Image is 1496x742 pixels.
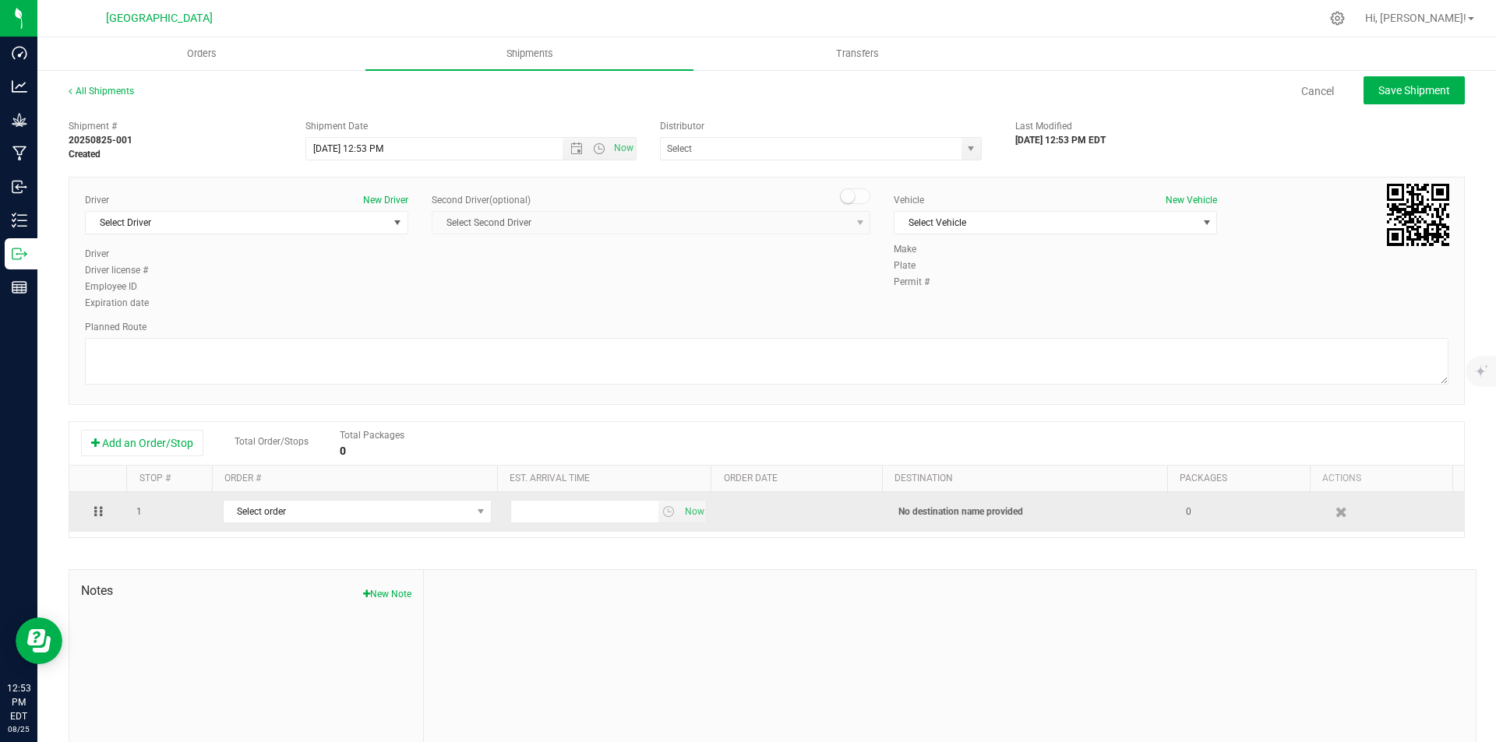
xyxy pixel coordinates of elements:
label: Distributor [660,119,704,133]
iframe: Resource center [16,617,62,664]
span: Orders [166,47,238,61]
p: No destination name provided [898,505,1167,519]
label: Shipment Date [305,119,368,133]
a: Destination [894,473,953,484]
a: Cancel [1301,83,1334,99]
a: Stop # [139,473,171,484]
span: Total Packages [340,430,404,441]
label: Second Driver [432,193,531,207]
th: Actions [1310,466,1452,492]
span: (optional) [489,195,531,206]
a: Transfers [693,37,1021,70]
label: Employee ID [85,280,163,294]
a: Orders [37,37,365,70]
label: Driver [85,193,109,207]
label: Driver [85,247,163,261]
inline-svg: Outbound [12,246,27,262]
inline-svg: Analytics [12,79,27,94]
span: select [658,501,681,522]
button: New Vehicle [1166,193,1217,207]
div: Manage settings [1328,11,1347,26]
button: New Driver [363,193,408,207]
span: Open the date view [563,142,590,155]
span: Set Current date [681,501,707,523]
span: Total Order/Stops [235,436,309,447]
strong: 0 [340,445,346,457]
inline-svg: Reports [12,280,27,295]
button: Add an Order/Stop [81,430,203,456]
input: Select [661,138,952,160]
inline-svg: Grow [12,112,27,128]
span: Transfers [815,47,900,61]
strong: 20250825-001 [69,135,132,146]
p: 12:53 PM EDT [7,681,30,723]
inline-svg: Inbound [12,179,27,195]
inline-svg: Dashboard [12,45,27,61]
strong: [DATE] 12:53 PM EDT [1015,135,1106,146]
img: Scan me! [1387,184,1449,246]
label: Driver license # [85,263,163,277]
label: Make [894,242,940,256]
label: Vehicle [894,193,924,207]
span: [GEOGRAPHIC_DATA] [106,12,213,25]
a: Order date [724,473,778,484]
strong: Created [69,149,101,160]
span: select [388,212,408,234]
span: Set Current date [611,137,637,160]
a: All Shipments [69,86,134,97]
span: select [1197,212,1216,234]
span: Hi, [PERSON_NAME]! [1365,12,1466,24]
label: Last Modified [1015,119,1072,133]
span: Save Shipment [1378,84,1450,97]
span: 0 [1186,505,1191,519]
a: Shipments [365,37,693,70]
span: Select Driver [86,212,388,234]
a: Order # [224,473,261,484]
label: Expiration date [85,296,163,310]
label: Permit # [894,275,940,289]
span: Planned Route [85,322,146,332]
inline-svg: Manufacturing [12,146,27,161]
span: Select Vehicle [894,212,1197,234]
span: select [680,501,706,522]
span: Select order [224,501,471,522]
span: Shipment # [69,119,282,133]
span: Shipments [485,47,574,61]
span: select [471,501,490,522]
span: Open the time view [586,142,612,155]
qrcode: 20250825-001 [1387,184,1449,246]
button: Save Shipment [1364,76,1465,104]
a: Est. arrival time [510,473,590,484]
button: New Note [363,587,411,601]
label: Plate [894,258,940,273]
inline-svg: Inventory [12,213,27,228]
span: Notes [81,582,411,600]
span: 1 [136,505,142,519]
span: select [961,138,981,160]
a: Packages [1180,473,1227,484]
p: 08/25 [7,723,30,735]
